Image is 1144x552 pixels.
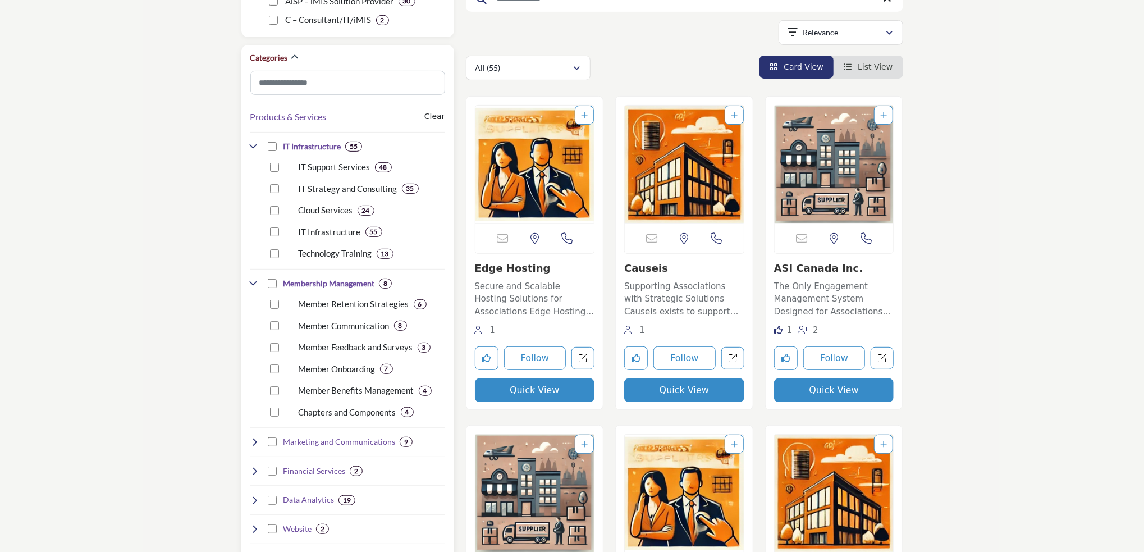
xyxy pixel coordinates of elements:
button: Follow [504,346,566,370]
input: Select Financial Services checkbox [268,467,277,476]
p: Member Communication: Effective member communication channels and strategies to keep members info... [299,320,390,332]
div: 8 Results For Member Communication [394,321,407,331]
input: Select IT Infrastructure checkbox [268,142,277,151]
i: Like [774,326,783,334]
input: C – Consultant/IT/iMIS checkbox [269,16,278,25]
p: Technology Training: Customized technology training programs to enhance user adoption and profici... [299,247,372,260]
div: 2 Results For C – Consultant/IT/iMIS [376,15,389,25]
input: Select Membership Management checkbox [268,279,277,288]
p: All (55) [475,62,501,74]
h4: Financial Services: Trusted advisors and services for all your financial management, accounting, ... [283,466,345,477]
p: Secure and Scalable Hosting Solutions for Associations Edge Hosting provides secure and scalable ... [475,280,595,318]
button: Follow [803,346,866,370]
button: Relevance [779,20,903,45]
input: Select Member Retention Strategies checkbox [270,300,279,309]
h3: ASI Canada Inc. [774,262,894,275]
button: Like listing [774,346,798,370]
p: Cloud Services: Secure and scalable cloud services for efficient data storage and management. [299,204,353,217]
p: Chapters and Components: Effective management tools for your chapters, committees and other compo... [299,406,396,419]
a: Edge Hosting [475,262,551,274]
span: List View [858,62,893,71]
h4: Membership Management: Comprehensive solutions for member engagement, retention, and growth to bu... [283,278,374,289]
a: Open edge-hosting in new tab [571,347,594,370]
b: 6 [418,300,422,308]
span: 1 [639,325,645,335]
span: 1 [787,325,793,335]
h4: IT Infrastructure: Reliable providers of hardware, software, and network solutions to ensure a se... [283,141,341,152]
a: Supporting Associations with Strategic Solutions Causeis exists to support associations and under... [624,277,744,318]
div: 9 Results For Marketing and Communications [400,437,413,447]
b: 35 [406,185,414,193]
input: Select Data Analytics checkbox [268,496,277,505]
div: 4 Results For Chapters and Components [401,407,414,417]
b: 2 [381,16,385,24]
input: Select Cloud Services checkbox [270,206,279,215]
div: 55 Results For IT Infrastructure [345,142,362,152]
button: Quick View [475,378,595,402]
input: Select Member Feedback and Surveys checkbox [270,343,279,352]
button: Follow [653,346,716,370]
a: Causeis [624,262,668,274]
li: List View [834,56,903,79]
a: Open Listing in new tab [475,106,594,223]
div: Followers [624,324,645,337]
input: Select Technology Training checkbox [270,249,279,258]
p: Member Retention Strategies: Data-driven strategies to increase member satisfaction and retention... [299,298,409,311]
a: Add To List [581,440,588,449]
div: 3 Results For Member Feedback and Surveys [418,343,431,353]
b: 19 [343,496,351,504]
p: IT Strategy and Consulting: Strategic guidance and planning for optimal IT investments and alignm... [299,183,397,195]
b: 3 [422,344,426,352]
span: 1 [489,325,495,335]
h2: Categories [250,52,288,63]
button: Products & Services [250,110,327,124]
div: 35 Results For IT Strategy and Consulting [402,184,419,194]
p: The Only Engagement Management System Designed for Associations ASI Canada Inc. offers iMIS, the ... [774,280,894,318]
button: Quick View [774,378,894,402]
input: Select Website checkbox [268,524,277,533]
span: 2 [813,325,818,335]
p: IT Support Services: Expert IT support services to ensure smooth and uninterrupted technology ope... [299,161,370,174]
p: C – Consultant/IT/iMIS: C – Consultant/IT/iMIS [286,13,372,26]
a: Add To List [731,440,738,449]
div: 2 Results For Website [316,524,329,534]
input: Select Chapters and Components checkbox [270,408,279,417]
a: Add To List [880,440,887,449]
p: IT Infrastructure: Robust and reliable IT infrastructure solutions to support your organization's... [299,226,361,239]
h4: Data Analytics: Providers of advanced data analysis tools and services to help organizations unlo... [283,494,334,505]
div: 6 Results For Member Retention Strategies [414,299,427,309]
a: Add To List [731,111,738,120]
b: 55 [370,228,378,236]
b: 13 [381,250,389,258]
a: Secure and Scalable Hosting Solutions for Associations Edge Hosting provides secure and scalable ... [475,277,595,318]
a: Add To List [581,111,588,120]
a: View List [844,62,893,71]
div: 24 Results For Cloud Services [358,206,374,216]
b: 48 [379,163,387,171]
img: Causeis [625,106,744,223]
div: 7 Results For Member Onboarding [380,364,393,374]
b: 4 [423,387,427,395]
button: Like listing [624,346,648,370]
input: Select Member Onboarding checkbox [270,364,279,373]
button: All (55) [466,56,591,80]
a: The Only Engagement Management System Designed for Associations ASI Canada Inc. offers iMIS, the ... [774,277,894,318]
p: Supporting Associations with Strategic Solutions Causeis exists to support associations and under... [624,280,744,318]
a: Add To List [880,111,887,120]
b: 8 [399,322,402,330]
input: Search Category [250,71,445,95]
p: Relevance [803,27,838,38]
p: Member Feedback and Surveys: Tools to gather member feedback and insights for continuous improvem... [299,341,413,354]
div: 13 Results For Technology Training [377,249,393,259]
h4: Marketing and Communications: Specialists in crafting effective marketing campaigns and communica... [283,436,395,448]
li: Card View [759,56,834,79]
a: Open asi-canada-inc in new tab [871,347,894,370]
input: Select Member Communication checkbox [270,321,279,330]
input: Select IT Infrastructure checkbox [270,227,279,236]
div: Followers [798,324,818,337]
input: Select Member Benefits Management checkbox [270,386,279,395]
b: 8 [383,280,387,288]
b: 2 [354,467,358,475]
div: 8 Results For Membership Management [379,279,392,289]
